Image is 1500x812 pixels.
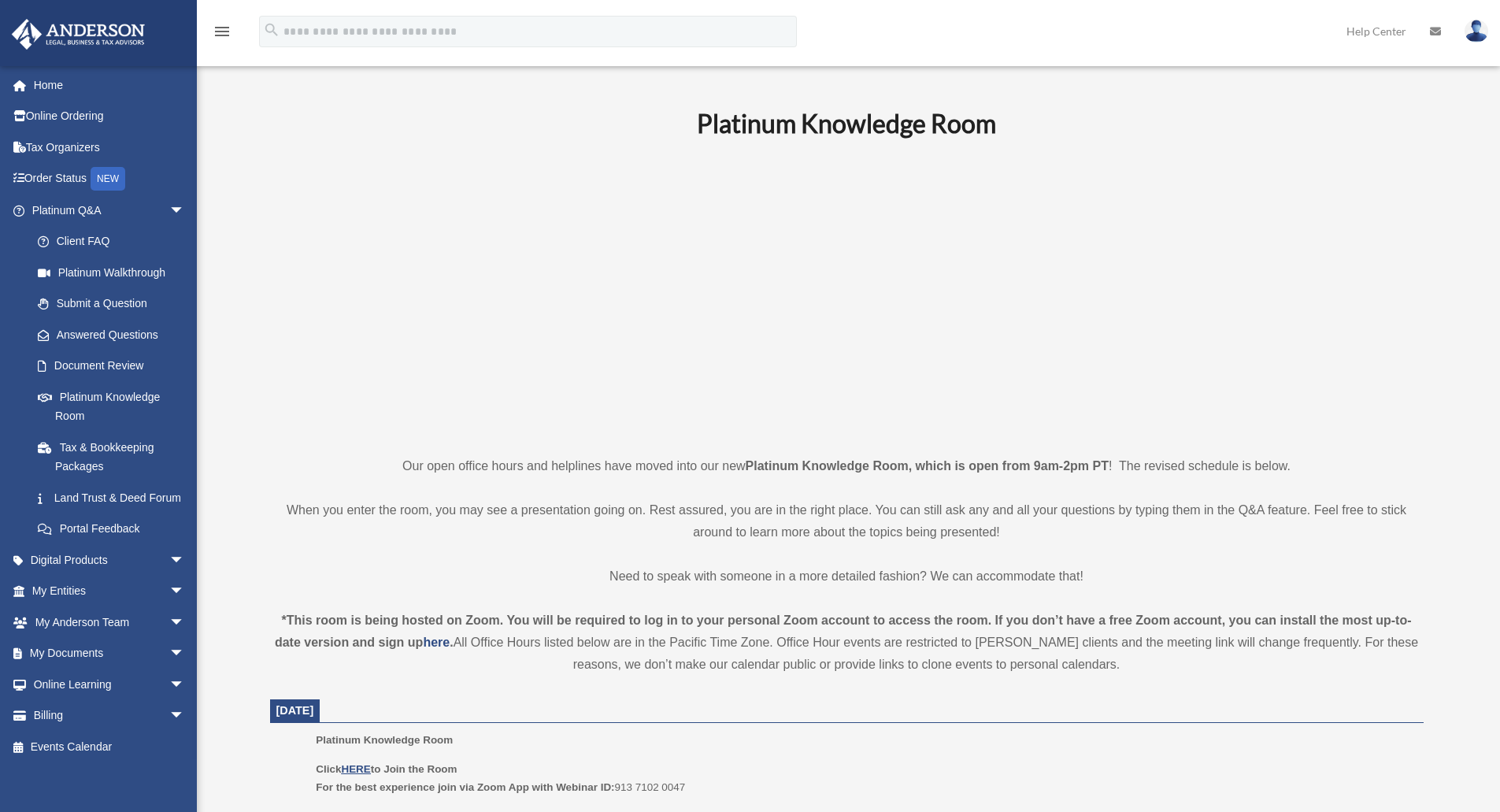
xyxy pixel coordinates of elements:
[7,19,150,50] img: Anderson Advisors Platinum Portal
[169,576,201,608] span: arrow_drop_down
[11,132,209,163] a: Tax Organizers
[610,160,1083,426] iframe: 231110_Toby_KnowledgeRoom
[270,455,1424,477] p: Our open office hours and helplines have moved into our new ! The revised schedule is below.
[316,781,614,793] b: For the best experience join via Zoom App with Webinar ID:
[316,734,453,746] span: Platinum Knowledge Room
[316,760,1412,797] p: 913 7102 0047
[213,22,231,41] i: menu
[11,195,209,226] a: Platinum Q&Aarrow_drop_down
[316,763,457,775] b: Click to Join the Room
[169,544,201,577] span: arrow_drop_down
[169,195,201,227] span: arrow_drop_down
[697,108,996,139] b: Platinum Knowledge Room
[450,636,453,649] strong: .
[22,381,201,432] a: Platinum Knowledge Room
[169,669,201,701] span: arrow_drop_down
[276,704,314,717] span: [DATE]
[11,669,209,700] a: Online Learningarrow_drop_down
[11,576,209,607] a: My Entitiesarrow_drop_down
[22,319,209,350] a: Answered Questions
[746,459,1109,473] strong: Platinum Knowledge Room, which is open from 9am-2pm PT
[11,163,209,195] a: Order StatusNEW
[22,432,209,482] a: Tax & Bookkeeping Packages
[169,638,201,670] span: arrow_drop_down
[22,514,209,545] a: Portal Feedback
[22,257,209,288] a: Platinum Walkthrough
[341,763,370,775] a: HERE
[263,21,280,39] i: search
[11,731,209,762] a: Events Calendar
[423,636,450,649] a: here
[11,606,209,638] a: My Anderson Teamarrow_drop_down
[270,565,1424,588] p: Need to speak with someone in a more detailed fashion? We can accommodate that!
[270,499,1424,543] p: When you enter the room, you may see a presentation going on. Rest assured, you are in the right ...
[91,167,125,191] div: NEW
[11,101,209,132] a: Online Ordering
[22,350,209,382] a: Document Review
[213,28,231,41] a: menu
[22,288,209,320] a: Submit a Question
[169,700,201,732] span: arrow_drop_down
[22,482,209,514] a: Land Trust & Deed Forum
[11,638,209,669] a: My Documentsarrow_drop_down
[169,606,201,639] span: arrow_drop_down
[11,700,209,732] a: Billingarrow_drop_down
[22,226,209,258] a: Client FAQ
[270,610,1424,676] div: All Office Hours listed below are in the Pacific Time Zone. Office Hour events are restricted to ...
[275,614,1412,649] strong: *This room is being hosted on Zoom. You will be required to log in to your personal Zoom account ...
[11,544,209,576] a: Digital Productsarrow_drop_down
[11,69,209,101] a: Home
[1465,20,1488,43] img: User Pic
